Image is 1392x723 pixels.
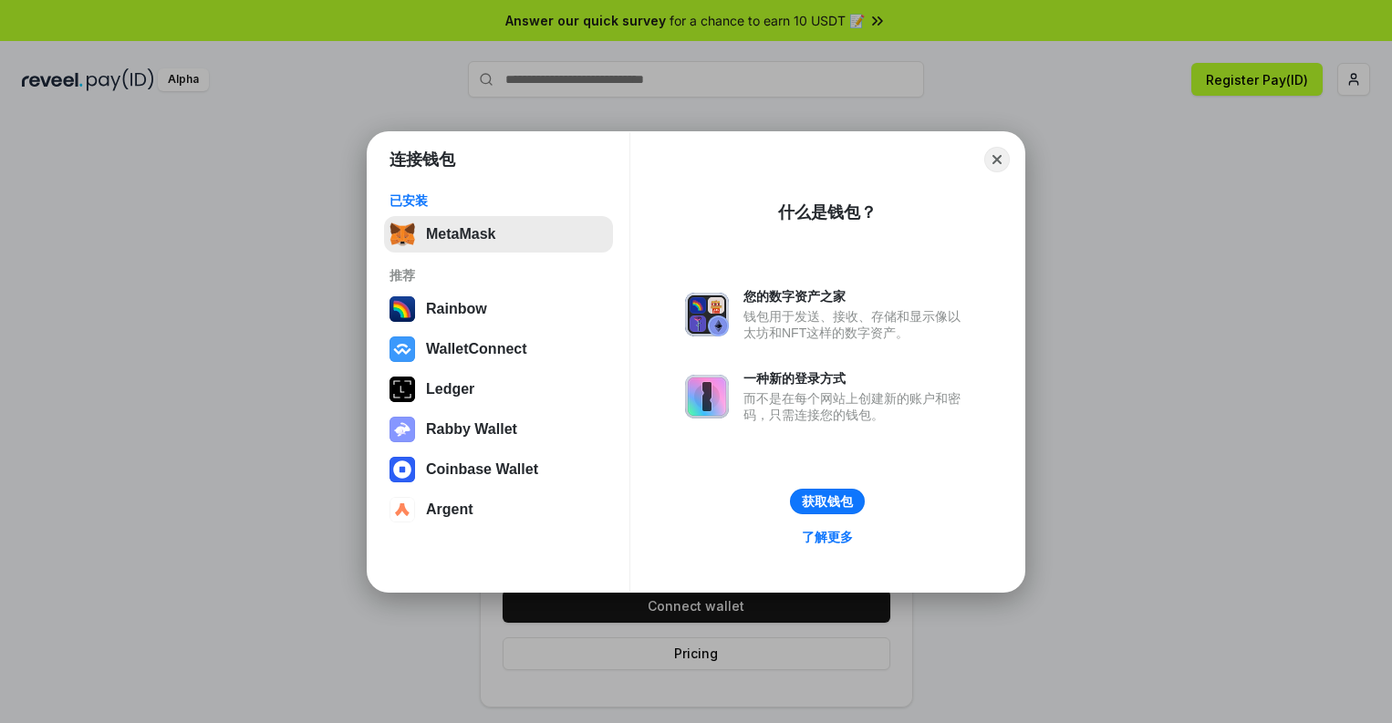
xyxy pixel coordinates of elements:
div: 什么是钱包？ [778,201,877,223]
div: Coinbase Wallet [426,461,538,478]
img: svg+xml,%3Csvg%20xmlns%3D%22http%3A%2F%2Fwww.w3.org%2F2000%2Fsvg%22%20fill%3D%22none%22%20viewBox... [685,375,729,418]
div: Rabby Wallet [426,421,517,438]
img: svg+xml,%3Csvg%20xmlns%3D%22http%3A%2F%2Fwww.w3.org%2F2000%2Fsvg%22%20width%3D%2228%22%20height%3... [390,377,415,402]
div: 了解更多 [802,529,853,545]
img: svg+xml,%3Csvg%20width%3D%2228%22%20height%3D%2228%22%20viewBox%3D%220%200%2028%2028%22%20fill%3D... [390,336,415,362]
div: 一种新的登录方式 [743,370,970,387]
button: Rainbow [384,291,613,327]
div: 而不是在每个网站上创建新的账户和密码，只需连接您的钱包。 [743,390,970,423]
button: Coinbase Wallet [384,451,613,488]
button: WalletConnect [384,331,613,367]
button: Ledger [384,371,613,408]
button: Rabby Wallet [384,411,613,448]
img: svg+xml,%3Csvg%20width%3D%2228%22%20height%3D%2228%22%20viewBox%3D%220%200%2028%2028%22%20fill%3D... [390,457,415,482]
div: Ledger [426,381,474,398]
button: 获取钱包 [790,489,865,514]
button: Argent [384,491,613,528]
div: WalletConnect [426,341,527,357]
img: svg+xml,%3Csvg%20width%3D%2228%22%20height%3D%2228%22%20viewBox%3D%220%200%2028%2028%22%20fill%3D... [390,497,415,522]
div: Argent [426,501,473,518]
img: svg+xml,%3Csvg%20xmlns%3D%22http%3A%2F%2Fwww.w3.org%2F2000%2Fsvg%22%20fill%3D%22none%22%20viewBox... [685,293,729,336]
button: MetaMask [384,216,613,253]
img: svg+xml,%3Csvg%20xmlns%3D%22http%3A%2F%2Fwww.w3.org%2F2000%2Fsvg%22%20fill%3D%22none%22%20viewBox... [390,417,415,442]
div: Rainbow [426,301,487,317]
div: 您的数字资产之家 [743,288,970,305]
div: MetaMask [426,226,495,243]
div: 钱包用于发送、接收、存储和显示像以太坊和NFT这样的数字资产。 [743,308,970,341]
h1: 连接钱包 [390,149,455,170]
div: 获取钱包 [802,493,853,510]
img: svg+xml,%3Csvg%20width%3D%22120%22%20height%3D%22120%22%20viewBox%3D%220%200%20120%20120%22%20fil... [390,296,415,322]
div: 已安装 [390,192,608,209]
a: 了解更多 [791,525,864,549]
button: Close [984,147,1010,172]
div: 推荐 [390,267,608,284]
img: svg+xml,%3Csvg%20fill%3D%22none%22%20height%3D%2233%22%20viewBox%3D%220%200%2035%2033%22%20width%... [390,222,415,247]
